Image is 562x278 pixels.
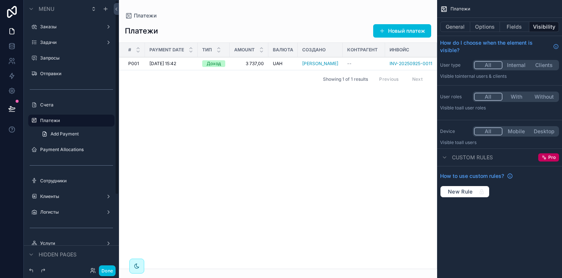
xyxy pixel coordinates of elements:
label: Клиенты [40,194,100,199]
span: New Rule [445,188,476,195]
button: Visibility [529,22,559,32]
button: Done [99,265,116,276]
label: Логисты [40,209,100,215]
div: Доход [207,60,221,67]
button: All [474,61,503,69]
a: -- [347,61,381,67]
p: Visible to [440,140,559,146]
button: All [474,127,503,135]
a: [PERSON_NAME] [302,61,338,67]
button: Desktop [530,127,558,135]
span: Инвойс [390,47,409,53]
span: Контрагент [347,47,378,53]
span: Internal users & clients [459,73,507,79]
span: Pro [548,154,556,160]
p: Visible to [440,105,559,111]
button: Internal [503,61,530,69]
button: Новый платеж [373,24,431,38]
label: Услуги [40,240,100,246]
span: P001 [128,61,139,67]
a: P001 [128,61,140,67]
button: New Rule [440,186,490,198]
span: Тип [202,47,212,53]
span: Menu [39,5,54,13]
a: INV-20250925-0011 [390,61,432,67]
button: Mobile [503,127,530,135]
label: Payment Allocations [40,147,110,153]
button: Options [470,22,500,32]
span: Showing 1 of 1 results [323,76,368,82]
a: How to use custom rules? [440,172,513,180]
label: User type [440,62,470,68]
span: Hidden pages [39,251,77,258]
p: Visible to [440,73,559,79]
span: Amount [234,47,255,53]
a: UAH [273,61,293,67]
label: Платежи [40,118,110,124]
span: Создано [302,47,326,53]
label: Отправки [40,71,110,77]
span: Add Payment [51,131,79,137]
label: User roles [440,94,470,100]
span: How to use custom rules? [440,172,504,180]
label: Заказы [40,24,100,30]
a: Доход [202,60,225,67]
label: Сотрудники [40,178,110,184]
label: Запросы [40,55,110,61]
button: Clients [530,61,558,69]
span: All user roles [459,105,486,111]
span: Валюта [273,47,293,53]
label: Задачи [40,39,100,45]
h1: Платежи [125,26,158,36]
a: 3 737,00 [234,61,264,67]
button: Fields [500,22,530,32]
span: -- [347,61,352,67]
span: # [128,47,131,53]
span: How do I choose when the element is visible? [440,39,550,54]
button: With [503,93,530,101]
a: [DATE] 15:42 [149,61,193,67]
button: General [440,22,470,32]
label: Счета [40,102,110,108]
button: All [474,93,503,101]
span: Платежи [450,6,470,12]
a: Add Payment [37,128,114,140]
span: Payment Date [149,47,184,53]
span: [DATE] 15:42 [149,61,176,67]
span: all users [459,140,477,145]
span: Custom rules [452,154,493,161]
button: Without [530,93,558,101]
a: Платежи [125,12,156,19]
a: How do I choose when the element is visible? [440,39,559,54]
span: UAH [273,61,282,67]
label: Device [440,128,470,134]
span: Платежи [134,12,156,19]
